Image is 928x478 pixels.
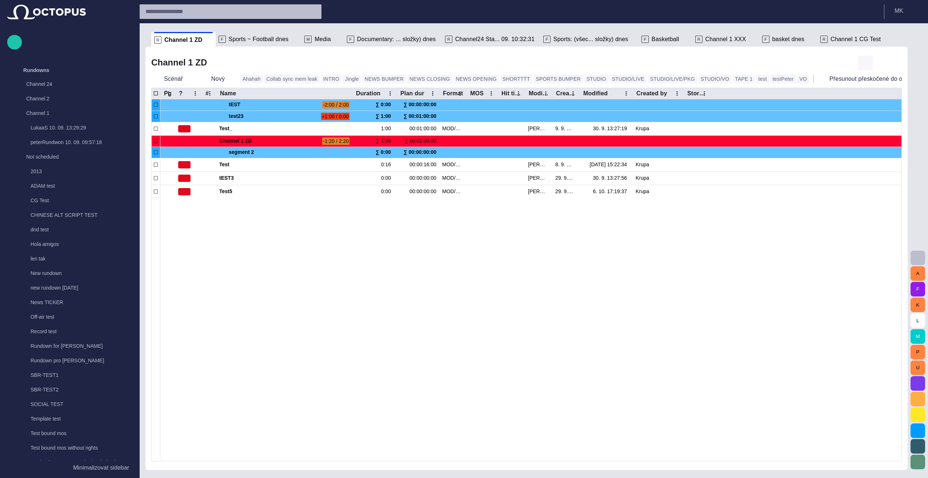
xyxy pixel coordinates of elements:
p: M K [895,7,903,15]
button: MOS column menu [486,88,496,99]
button: NEWS OPENING [453,75,499,83]
p: R [695,36,703,43]
div: Channel 1 ZD [219,136,319,147]
div: Krupa [636,188,652,195]
div: 00:00:00:00 [400,188,436,195]
p: Rundowns [23,67,49,74]
div: new rundown [DATE] [16,281,132,296]
button: Přesunout přeskočené do off-air [817,72,917,85]
button: INTRO [321,75,341,83]
p: len tak [31,255,132,262]
div: Test bound mos [16,427,132,441]
div: Krupa [636,175,652,182]
button: testPeter [771,75,796,83]
div: Plan dur [400,90,424,97]
div: 00:01:00:00 [400,125,436,132]
p: peterRundwon 10. 09. 09:57:18 [31,139,132,146]
div: Modified [583,90,608,97]
button: M [911,329,925,344]
p: R [154,36,161,44]
button: Hit time column menu [513,88,524,99]
div: 29. 9. 18:25:58 [555,175,577,182]
div: Hola amigos [16,238,132,252]
div: Modified by [529,90,549,97]
div: ∑ 1:00 [376,111,394,122]
div: FSports ~ Football dnes [216,32,302,47]
div: Hit time [501,90,522,97]
button: NEWS BUMPER [363,75,406,83]
div: Test5 [219,185,349,198]
img: Octopus News Room [7,5,86,19]
p: Hola amigos [31,240,132,248]
div: SBR-TEST2 [16,383,132,398]
button: SPORTS BUMPER [533,75,583,83]
div: RChannel 1 XXX [692,32,759,47]
div: Duration [356,90,380,97]
div: RChannel24 Sta... 09. 10:32:31 [442,32,540,47]
p: new rundown [DATE] [31,284,132,291]
p: 2013 [31,168,132,175]
p: Channel 2 [26,95,117,102]
div: MMedia [301,32,344,47]
div: Testing for prompter script (exclude characters) [16,456,132,470]
div: Story locations [687,90,708,97]
div: FBasketball [639,32,692,47]
div: 30. 9. 13:27:19 [593,125,630,132]
p: ADAM test [31,182,132,190]
button: Created by column menu [672,88,682,99]
p: dnd test [31,226,132,233]
span: Channel 1 XXX [705,36,746,43]
div: Pg [164,90,172,97]
div: Name [220,90,236,97]
span: Test_ [219,125,349,132]
div: Created by [636,90,667,97]
div: Test_ [219,122,349,135]
span: Test5 [219,188,349,195]
button: STUDIO/VO [699,75,732,83]
div: len tak [16,252,132,267]
button: STUDIO/LIVE [610,75,647,83]
p: CG Test [31,197,132,204]
div: Record test [16,325,132,339]
p: Rundown for [PERSON_NAME] [31,342,132,350]
div: SOCIAL TEST [16,398,132,412]
div: CG Test [16,194,132,208]
div: 2013 [16,165,132,179]
div: ∑ 00:00:00:00 [400,99,436,110]
p: F [641,36,649,43]
div: MOD/PKG [442,125,464,132]
div: ∑ 1:00 [376,138,394,144]
span: segment 2 [229,147,349,158]
span: tEST [229,99,319,110]
button: ? column menu [190,88,200,99]
button: Duration column menu [385,88,395,99]
p: Testing for prompter script (exclude characters) [31,459,137,466]
div: LukaaS 10. 09. 13:29:29 [16,121,132,136]
div: ∑ 0:00 [376,99,394,110]
div: New rundown [16,267,132,281]
div: peterRundwon 10. 09. 09:57:18 [16,136,132,150]
ul: main menu [7,63,132,461]
p: Rundown pro [PERSON_NAME] [31,357,132,364]
div: ∑ 0:00 [376,147,394,158]
div: ∑ 00:00:00:00 [400,147,436,158]
button: Created column menu [568,88,578,99]
div: ? [179,90,183,97]
p: Template test [31,415,132,422]
div: CHINESE ALT SCRIPT TEST [16,208,132,223]
p: F [543,36,551,43]
button: Nový [199,72,237,85]
div: 0:16 [381,161,394,168]
button: Format column menu [455,88,465,99]
button: Pg column menu [164,88,174,99]
div: Martin Krupa (mkrupa) [528,188,549,195]
div: SBR-TEST1 [16,369,132,383]
p: Channel 24 [26,80,117,88]
button: F [911,282,925,296]
div: 00:00:16:00 [400,161,436,168]
div: RChannel 1 ZD [151,32,216,47]
span: Documentary: ... složky) dnes [357,36,436,43]
span: Sports ~ Football dnes [229,36,289,43]
div: MOD/PKG [442,188,464,195]
span: Channel 1 ZD [164,36,203,44]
